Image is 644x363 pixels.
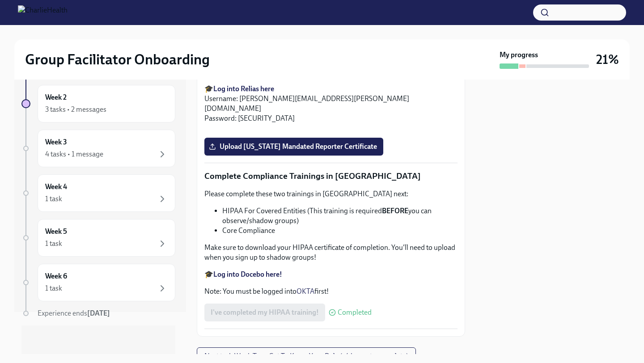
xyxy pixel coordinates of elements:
[45,93,67,102] h6: Week 2
[45,149,103,159] div: 4 tasks • 1 message
[204,287,458,296] p: Note: You must be logged into first!
[25,51,210,68] h2: Group Facilitator Onboarding
[204,170,458,182] p: Complete Compliance Trainings in [GEOGRAPHIC_DATA]
[222,206,458,226] li: HIPAA For Covered Entities (This training is required you can observe/shadow groups)
[204,352,408,361] span: Next task : Week Two: Get To Know Your Role (~4 hours to complete)
[18,5,68,20] img: CharlieHealth
[21,130,175,167] a: Week 34 tasks • 1 message
[204,138,383,156] label: Upload [US_STATE] Mandated Reporter Certificate
[45,283,62,293] div: 1 task
[596,51,619,68] h3: 21%
[213,84,274,93] a: Log into Relias here
[45,227,67,236] h6: Week 5
[38,309,110,317] span: Experience ends
[500,50,538,60] strong: My progress
[204,243,458,262] p: Make sure to download your HIPAA certificate of completion. You'll need to upload when you sign u...
[45,105,106,114] div: 3 tasks • 2 messages
[297,287,314,295] a: OKTA
[211,142,377,151] span: Upload [US_STATE] Mandated Reporter Certificate
[21,174,175,212] a: Week 41 task
[213,270,282,279] a: Log into Docebo here!
[45,271,67,281] h6: Week 6
[338,309,372,316] span: Completed
[382,207,408,215] strong: BEFORE
[45,182,67,192] h6: Week 4
[21,219,175,257] a: Week 51 task
[45,194,62,204] div: 1 task
[204,189,458,199] p: Please complete these two trainings in [GEOGRAPHIC_DATA] next:
[45,239,62,249] div: 1 task
[21,85,175,122] a: Week 23 tasks • 2 messages
[204,270,458,279] p: 🎓
[45,137,67,147] h6: Week 3
[204,84,458,123] p: 🎓 Username: [PERSON_NAME][EMAIL_ADDRESS][PERSON_NAME][DOMAIN_NAME] Password: [SECURITY_DATA]
[222,226,458,236] li: Core Compliance
[21,264,175,301] a: Week 61 task
[87,309,110,317] strong: [DATE]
